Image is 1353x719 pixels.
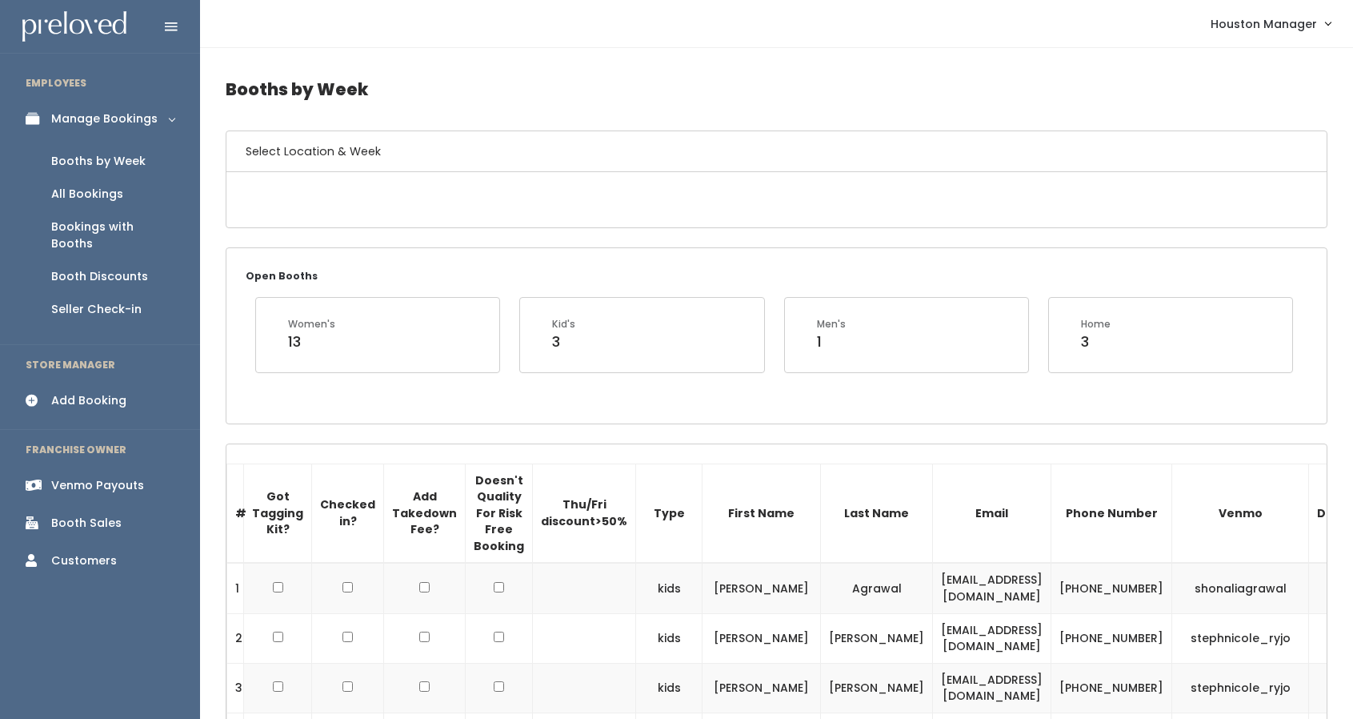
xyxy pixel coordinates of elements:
[227,613,244,663] td: 2
[636,613,703,663] td: kids
[384,464,466,563] th: Add Takedown Fee?
[703,613,821,663] td: [PERSON_NAME]
[1051,464,1172,563] th: Phone Number
[821,563,933,613] td: Agrawal
[226,131,1327,172] h6: Select Location & Week
[703,663,821,713] td: [PERSON_NAME]
[288,317,335,331] div: Women's
[227,464,244,563] th: #
[821,663,933,713] td: [PERSON_NAME]
[1051,563,1172,613] td: [PHONE_NUMBER]
[933,464,1051,563] th: Email
[821,613,933,663] td: [PERSON_NAME]
[817,331,846,352] div: 1
[552,331,575,352] div: 3
[636,464,703,563] th: Type
[552,317,575,331] div: Kid's
[636,563,703,613] td: kids
[51,515,122,532] div: Booth Sales
[227,663,244,713] td: 3
[312,464,384,563] th: Checked in?
[1081,317,1111,331] div: Home
[1172,464,1309,563] th: Venmo
[226,67,1327,111] h4: Booths by Week
[51,552,117,569] div: Customers
[227,563,244,613] td: 1
[466,464,533,563] th: Doesn't Quality For Risk Free Booking
[51,186,123,203] div: All Bookings
[933,663,1051,713] td: [EMAIL_ADDRESS][DOMAIN_NAME]
[51,219,174,252] div: Bookings with Booths
[51,477,144,494] div: Venmo Payouts
[1211,15,1317,33] span: Houston Manager
[1172,563,1309,613] td: shonaliagrawal
[703,563,821,613] td: [PERSON_NAME]
[51,301,142,318] div: Seller Check-in
[51,268,148,285] div: Booth Discounts
[1172,663,1309,713] td: stephnicole_ryjo
[51,153,146,170] div: Booths by Week
[51,392,126,409] div: Add Booking
[1195,6,1347,41] a: Houston Manager
[1172,613,1309,663] td: stephnicole_ryjo
[1081,331,1111,352] div: 3
[246,269,318,283] small: Open Booths
[817,317,846,331] div: Men's
[288,331,335,352] div: 13
[22,11,126,42] img: preloved logo
[1051,663,1172,713] td: [PHONE_NUMBER]
[636,663,703,713] td: kids
[1051,613,1172,663] td: [PHONE_NUMBER]
[933,613,1051,663] td: [EMAIL_ADDRESS][DOMAIN_NAME]
[533,464,636,563] th: Thu/Fri discount>50%
[703,464,821,563] th: First Name
[51,110,158,127] div: Manage Bookings
[244,464,312,563] th: Got Tagging Kit?
[821,464,933,563] th: Last Name
[933,563,1051,613] td: [EMAIL_ADDRESS][DOMAIN_NAME]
